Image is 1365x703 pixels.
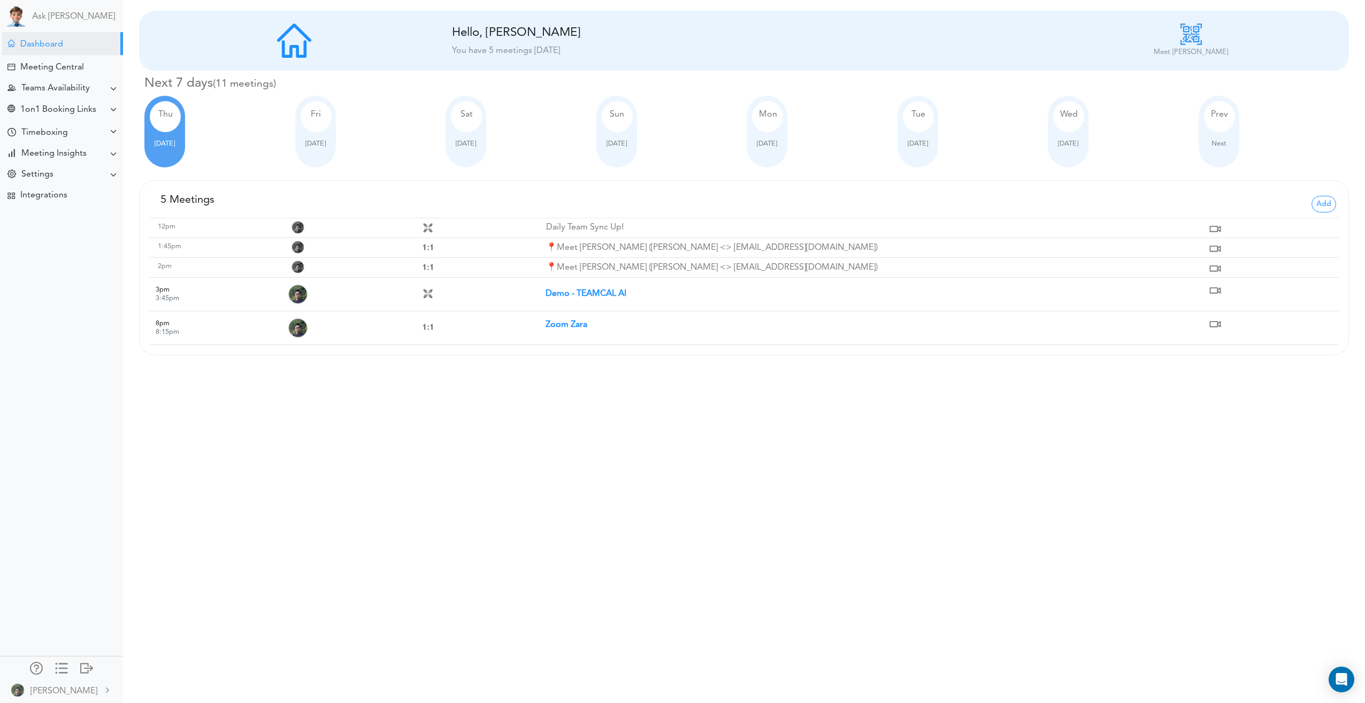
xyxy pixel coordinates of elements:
img: qr-code_icon.png [1180,24,1202,45]
img: Organizer Lanhui Chen [288,318,308,338]
div: Timeboxing [21,128,68,138]
img: https://us05web.zoom.us/j/6464372548?pwd=ca8Z2vM5h6vYEHJWy2vvWjgbJXqC1p.1 [1207,240,1224,257]
span: [DATE] [155,140,175,147]
span: 5 Meetings [160,195,214,205]
span: 3pm [156,286,170,293]
h4: Next 7 days [144,76,1349,91]
div: Settings [21,170,53,180]
img: Organizer Lanhui Chen [292,261,304,273]
span: Sun [610,110,624,119]
small: 8:15pm [156,328,179,335]
span: 2pm [158,263,172,270]
p: Daily Team Sync Up! [546,223,1207,233]
a: Ask [PERSON_NAME] [32,12,115,22]
div: 1on1 Booking Links [20,105,96,115]
div: Share Meeting Link [7,105,15,115]
div: Integrations [20,190,67,201]
img: All Hands meeting with 10 attendees bhavi@teamcalendar.aihitashamehta.design@gmail.com,jagik22@gm... [423,288,433,299]
span: [DATE] [757,140,777,147]
div: Manage Members and Externals [30,662,43,673]
p: Meet [PERSON_NAME] [1154,47,1228,58]
div: Dashboard [20,40,63,50]
a: Change side menu [55,662,68,677]
div: Time Your Goals [7,128,16,138]
div: Show only icons [55,662,68,673]
span: Tue [911,110,925,119]
span: [DATE] [1058,140,1078,147]
img: https://us06web.zoom.us/j/6503929270?pwd=ib5uQR2S3FCPJwbgPwoLAQZUDK0A5A.1 [1207,282,1224,299]
img: All Hands meeting with 10 attendees bhavi@teamcalendar.aihitashamehta.design@gmail.com,jagik22@gm... [423,223,433,233]
div: You have 5 meetings [DATE] [452,44,1036,57]
p: 📍Meet [PERSON_NAME] ([PERSON_NAME] <> [EMAIL_ADDRESS][DOMAIN_NAME]) [546,262,1207,273]
span: [DATE] [607,140,627,147]
img: Powered by TEAMCAL AI [5,5,27,27]
div: Create Meeting [7,63,15,71]
small: 3:45pm [156,295,179,302]
strong: Demo - TEAMCAL AI [546,289,626,298]
div: Meeting Central [20,63,84,73]
span: [DATE] [908,140,928,147]
div: Open Intercom Messenger [1329,667,1354,692]
span: Next 7 days [1211,140,1226,147]
div: Hello, [PERSON_NAME] [452,26,687,40]
img: 9k= [11,684,24,697]
span: 8pm [156,320,170,327]
img: One on one with raj@teamcalendar.ai [420,319,435,334]
span: 1:45pm [158,243,181,250]
p: 📍Meet [PERSON_NAME] ([PERSON_NAME] <> [EMAIL_ADDRESS][DOMAIN_NAME]) [546,242,1207,253]
div: Teams Availability [21,83,90,94]
div: TEAMCAL AI Workflow Apps [7,192,15,200]
span: Mon [759,110,777,119]
span: [DATE] [456,140,476,147]
strong: Zoom Zara [546,320,587,329]
div: Log out [80,662,93,673]
img: One on one with lanhuichen001@gmail.com [420,240,435,255]
div: Meeting Insights [21,149,87,159]
span: Wed [1060,110,1078,119]
img: Organizer Raj Lal [292,221,304,234]
span: Sat [461,110,473,119]
img: Organizer Raj Lal [288,285,308,304]
img: https://us06web.zoom.us/j/6503929270?pwd=ib5uQR2S3FCPJwbgPwoLAQZUDK0A5A.1 [1207,220,1224,238]
img: Organizer Lanhui Chen [292,241,304,254]
span: Thu [158,110,173,119]
div: Meeting Dashboard [7,40,15,47]
img: https://us05web.zoom.us/j/6464372548?pwd=ca8Z2vM5h6vYEHJWy2vvWjgbJXqC1p.1 [1207,260,1224,277]
div: [PERSON_NAME] [30,685,97,698]
small: 11 meetings this week [213,79,276,89]
span: [DATE] [305,140,326,147]
a: Add [1312,198,1336,207]
span: Fri [311,110,321,119]
a: [PERSON_NAME] [1,678,122,702]
span: 12pm [158,223,175,230]
a: Manage Members and Externals [30,662,43,677]
img: One on one with lanhuichen001@gmail.com [420,259,435,274]
span: Previous 7 days [1211,110,1228,119]
span: Add Calendar [1312,196,1336,212]
img: https://us05web.zoom.us/j/6464372548?pwd=ca8Z2vM5h6vYEHJWy2vvWjgbJXqC1p.1 [1207,316,1224,333]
